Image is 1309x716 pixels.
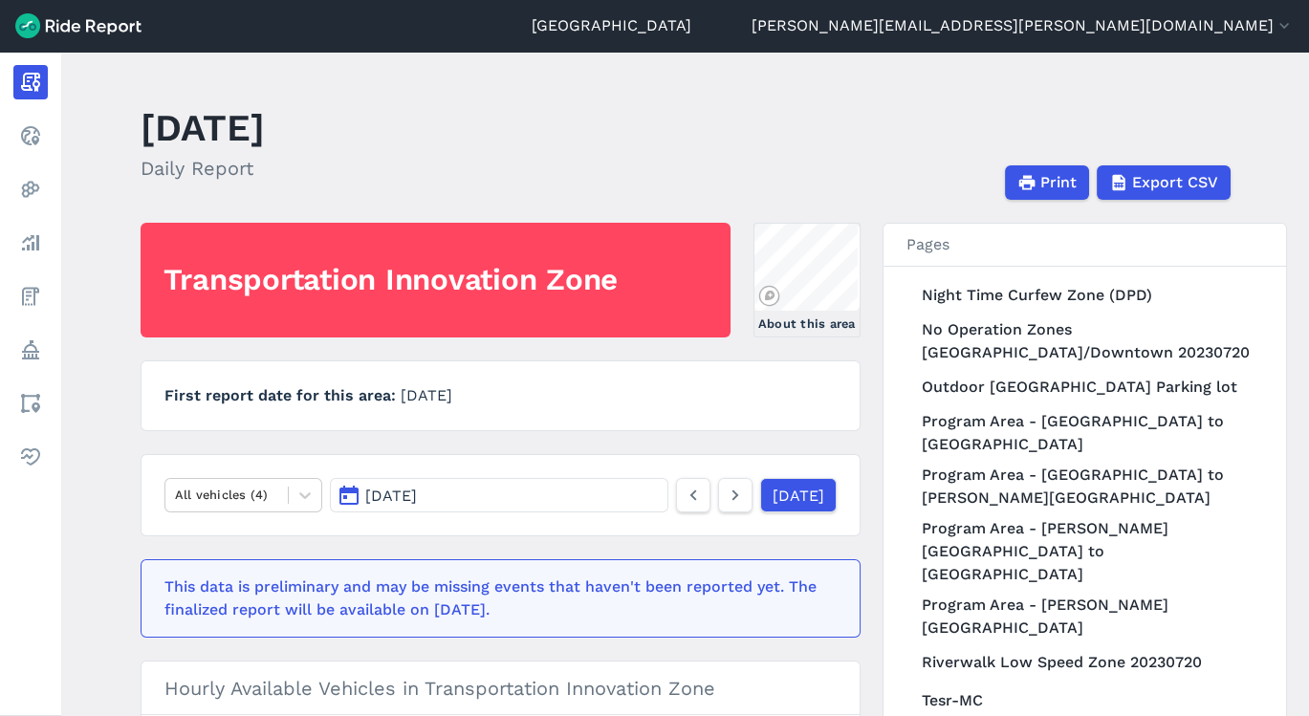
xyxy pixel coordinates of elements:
[164,575,825,621] div: This data is preliminary and may be missing events that haven't been reported yet. The finalized ...
[760,478,837,512] a: [DATE]
[141,101,265,154] h1: [DATE]
[910,276,1263,315] a: Night Time Curfew Zone (DPD)
[752,14,1294,37] button: [PERSON_NAME][EMAIL_ADDRESS][PERSON_NAME][DOMAIN_NAME]
[13,386,48,421] a: Areas
[13,65,48,99] a: Report
[13,172,48,206] a: Heatmaps
[910,643,1263,682] a: Riverwalk Low Speed Zone 20230720
[13,226,48,260] a: Analyze
[365,487,417,505] span: [DATE]
[164,386,401,404] span: First report date for this area
[910,460,1263,513] a: Program Area - [GEOGRAPHIC_DATA] to [PERSON_NAME][GEOGRAPHIC_DATA]
[330,478,667,512] button: [DATE]
[13,119,48,153] a: Realtime
[910,513,1263,590] a: Program Area - [PERSON_NAME][GEOGRAPHIC_DATA] to [GEOGRAPHIC_DATA]
[141,154,265,183] h2: Daily Report
[884,224,1286,267] h3: Pages
[1005,165,1089,200] button: Print
[13,333,48,367] a: Policy
[758,285,780,307] a: Mapbox logo
[532,14,691,37] a: [GEOGRAPHIC_DATA]
[910,406,1263,460] a: Program Area - [GEOGRAPHIC_DATA] to [GEOGRAPHIC_DATA]
[15,13,142,38] img: Ride Report
[13,440,48,474] a: Health
[753,223,861,337] a: About this area
[758,315,856,333] div: About this area
[1040,171,1077,194] span: Print
[142,662,860,715] h3: Hourly Available Vehicles in Transportation Innovation Zone
[1097,165,1231,200] button: Export CSV
[401,386,452,404] span: [DATE]
[164,259,619,301] h2: Transportation Innovation Zone
[13,279,48,314] a: Fees
[910,368,1263,406] a: Outdoor [GEOGRAPHIC_DATA] Parking lot
[910,590,1263,643] a: Program Area - [PERSON_NAME][GEOGRAPHIC_DATA]
[1132,171,1218,194] span: Export CSV
[754,224,858,311] canvas: Map
[910,315,1263,368] a: No Operation Zones [GEOGRAPHIC_DATA]/Downtown 20230720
